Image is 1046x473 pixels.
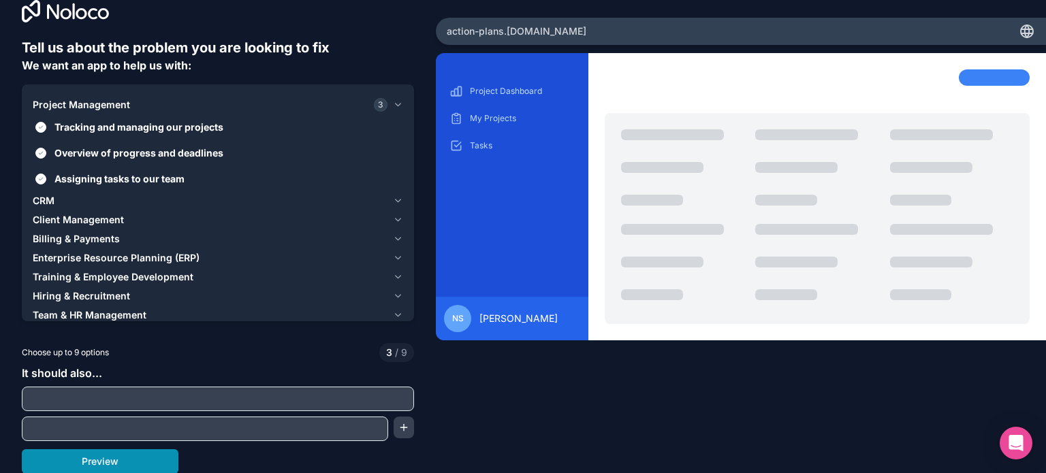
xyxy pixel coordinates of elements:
[386,346,392,359] span: 3
[33,308,146,322] span: Team & HR Management
[33,232,120,246] span: Billing & Payments
[1000,427,1032,459] div: Open Intercom Messenger
[33,289,130,303] span: Hiring & Recruitment
[35,148,46,159] button: Overview of progress and deadlines
[33,114,403,191] div: Project Management3
[33,210,403,229] button: Client Management
[22,346,109,359] span: Choose up to 9 options
[35,174,46,184] button: Assigning tasks to our team
[33,98,130,112] span: Project Management
[33,191,403,210] button: CRM
[22,59,191,72] span: We want an app to help us with:
[54,120,400,134] span: Tracking and managing our projects
[447,80,577,286] div: scrollable content
[22,38,414,57] h6: Tell us about the problem you are looking to fix
[33,251,200,265] span: Enterprise Resource Planning (ERP)
[395,346,398,358] span: /
[33,267,403,287] button: Training & Employee Development
[33,270,193,284] span: Training & Employee Development
[33,95,403,114] button: Project Management3
[33,306,403,325] button: Team & HR Management
[470,140,575,151] p: Tasks
[479,312,558,325] span: [PERSON_NAME]
[374,98,387,112] span: 3
[470,113,575,124] p: My Projects
[452,313,464,324] span: NS
[22,366,102,380] span: It should also...
[33,248,403,267] button: Enterprise Resource Planning (ERP)
[33,229,403,248] button: Billing & Payments
[392,346,407,359] span: 9
[447,25,586,38] span: action-plans .[DOMAIN_NAME]
[54,172,400,186] span: Assigning tasks to our team
[33,213,124,227] span: Client Management
[33,287,403,306] button: Hiring & Recruitment
[33,194,54,208] span: CRM
[470,86,575,97] p: Project Dashboard
[54,146,400,160] span: Overview of progress and deadlines
[35,122,46,133] button: Tracking and managing our projects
